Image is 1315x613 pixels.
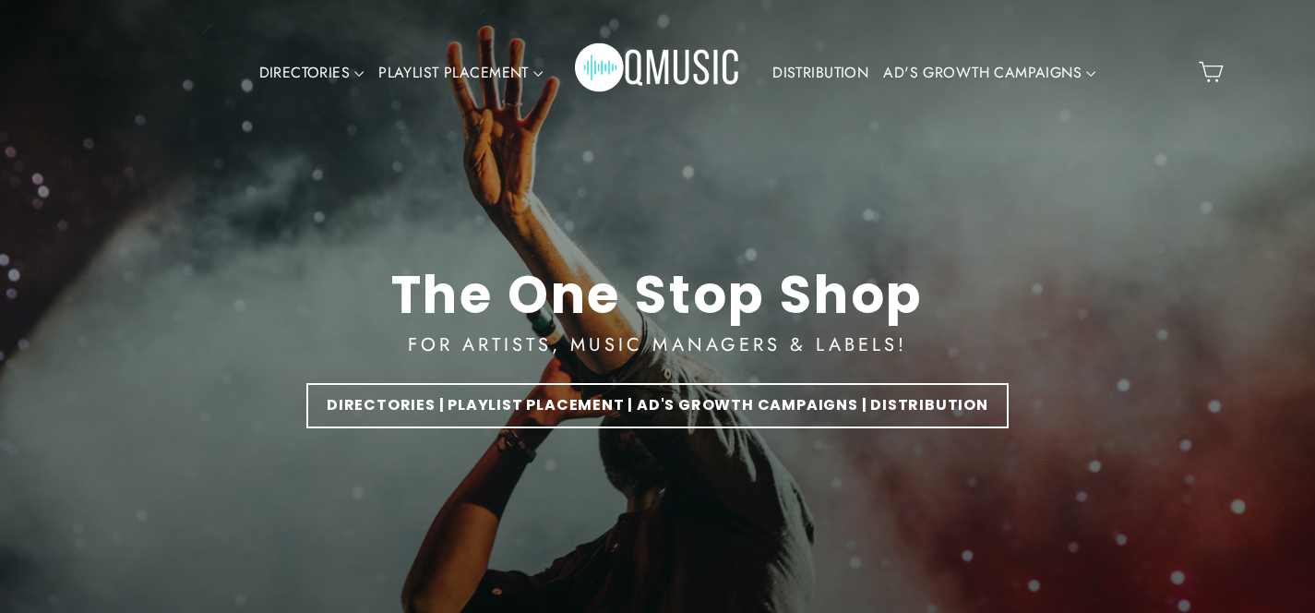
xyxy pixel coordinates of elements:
[765,52,876,94] a: DISTRIBUTION
[371,52,550,94] a: PLAYLIST PLACEMENT
[194,18,1122,126] div: Primary
[391,264,925,326] div: The One Stop Shop
[575,30,741,114] img: Q Music Promotions
[252,52,372,94] a: DIRECTORIES
[876,52,1103,94] a: AD'S GROWTH CAMPAIGNS
[306,383,1009,428] a: DIRECTORIES | PLAYLIST PLACEMENT | AD'S GROWTH CAMPAIGNS | DISTRIBUTION
[408,331,906,360] div: FOR ARTISTS, MUSIC MANAGERS & LABELS!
